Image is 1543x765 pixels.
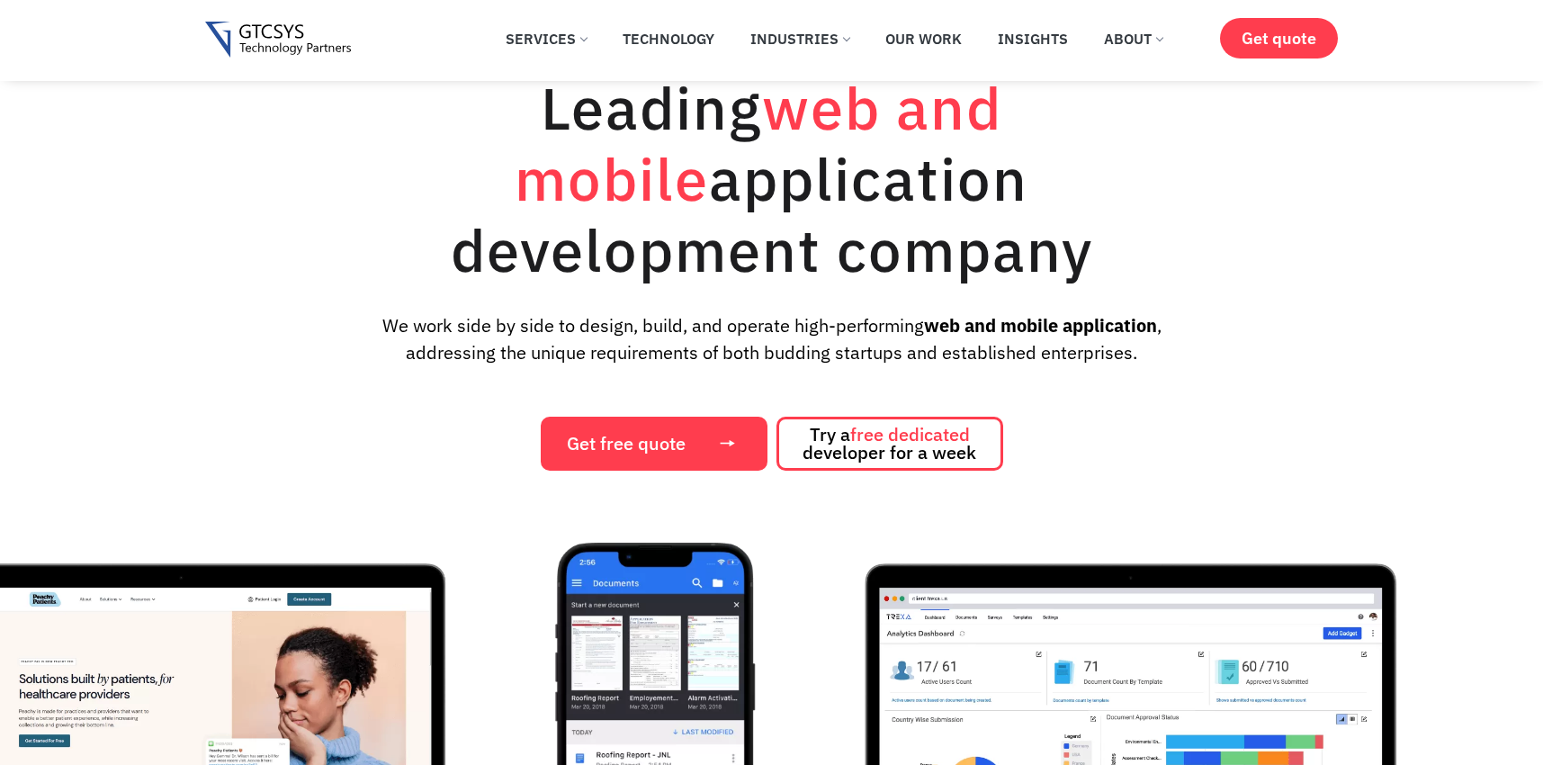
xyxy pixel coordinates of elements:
span: Get quote [1242,29,1316,48]
a: Get free quote [541,417,767,471]
span: Get free quote [567,435,686,453]
a: About [1090,19,1176,58]
a: Insights [984,19,1081,58]
a: Our Work [872,19,975,58]
span: Try a developer for a week [803,426,976,462]
a: Services [492,19,600,58]
a: Get quote [1220,18,1338,58]
p: We work side by side to design, build, and operate high-performing , addressing the unique requir... [352,312,1190,366]
span: web and mobile [515,69,1002,217]
span: free dedicated [850,422,970,446]
img: Gtcsys logo [205,22,352,58]
a: Technology [609,19,728,58]
a: Try afree dedicated developer for a week [776,417,1003,471]
h1: Leading application development company [367,72,1177,285]
strong: web and mobile application [924,313,1157,337]
a: Industries [737,19,863,58]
